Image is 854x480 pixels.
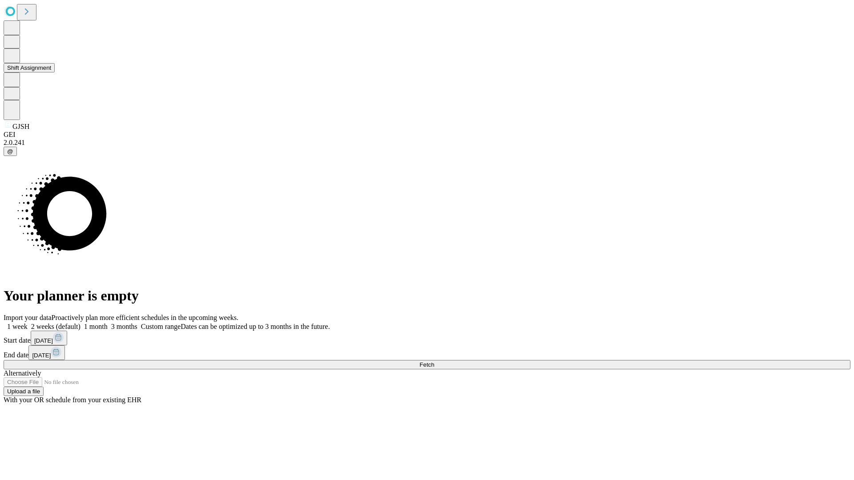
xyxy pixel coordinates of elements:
[4,360,850,369] button: Fetch
[419,361,434,368] span: Fetch
[181,323,330,330] span: Dates can be optimized up to 3 months in the future.
[111,323,137,330] span: 3 months
[4,314,52,321] span: Import your data
[4,131,850,139] div: GEI
[4,396,141,404] span: With your OR schedule from your existing EHR
[4,63,55,72] button: Shift Assignment
[141,323,181,330] span: Custom range
[4,387,44,396] button: Upload a file
[32,352,51,359] span: [DATE]
[34,337,53,344] span: [DATE]
[4,331,850,345] div: Start date
[12,123,29,130] span: GJSH
[52,314,238,321] span: Proactively plan more efficient schedules in the upcoming weeks.
[4,139,850,147] div: 2.0.241
[4,288,850,304] h1: Your planner is empty
[31,331,67,345] button: [DATE]
[31,323,81,330] span: 2 weeks (default)
[7,323,28,330] span: 1 week
[4,369,41,377] span: Alternatively
[7,148,13,155] span: @
[4,147,17,156] button: @
[4,345,850,360] div: End date
[84,323,108,330] span: 1 month
[28,345,65,360] button: [DATE]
